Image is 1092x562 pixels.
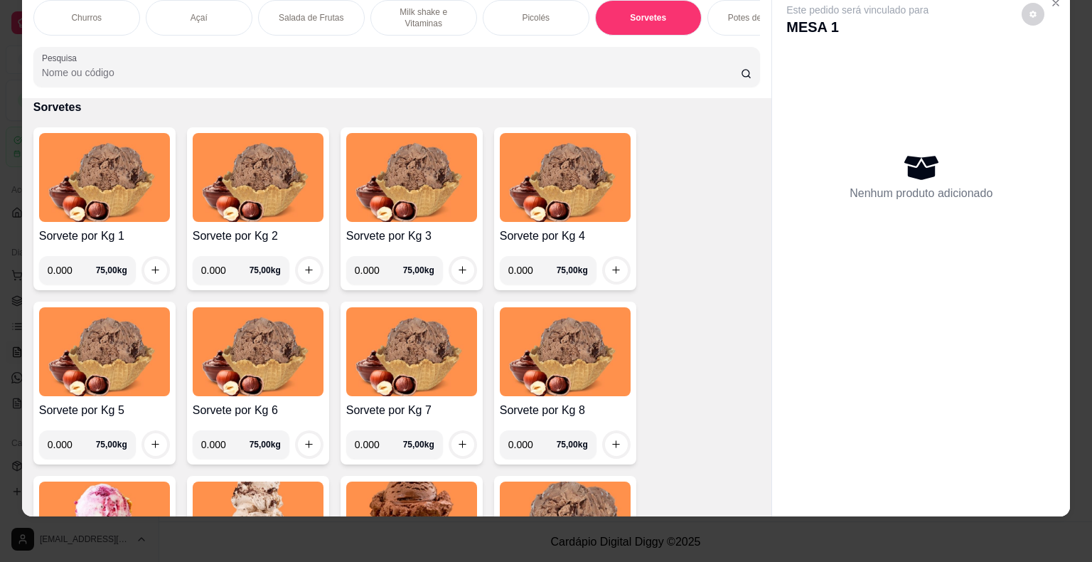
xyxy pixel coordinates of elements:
[850,185,992,202] p: Nenhum produto adicionado
[39,228,170,245] h4: Sorvete por Kg 1
[382,6,465,29] p: Milk shake e Vitaminas
[346,402,477,419] h4: Sorvete por Kg 7
[71,12,102,23] p: Churros
[630,12,666,23] p: Sorvetes
[605,433,628,456] button: increase-product-quantity
[355,256,403,285] input: 0.00
[201,256,250,285] input: 0.00
[33,99,761,116] p: Sorvetes
[48,256,96,285] input: 0.00
[39,307,170,396] img: product-image
[500,228,631,245] h4: Sorvete por Kg 4
[193,228,323,245] h4: Sorvete por Kg 2
[786,17,928,37] p: MESA 1
[508,256,557,285] input: 0.00
[144,259,167,282] button: increase-product-quantity
[193,133,323,222] img: product-image
[298,259,321,282] button: increase-product-quantity
[298,433,321,456] button: increase-product-quantity
[191,12,208,23] p: Açaí
[508,430,557,459] input: 0.00
[42,65,741,80] input: Pesquisa
[42,52,82,64] label: Pesquisa
[193,307,323,396] img: product-image
[355,430,403,459] input: 0.00
[48,430,96,459] input: 0.00
[728,12,793,23] p: Potes de Sorvete
[193,402,323,419] h4: Sorvete por Kg 6
[500,402,631,419] h4: Sorvete por Kg 8
[500,133,631,222] img: product-image
[451,433,474,456] button: increase-product-quantity
[522,12,550,23] p: Picolés
[786,3,928,17] p: Este pedido será vinculado para
[144,433,167,456] button: increase-product-quantity
[605,259,628,282] button: increase-product-quantity
[451,259,474,282] button: increase-product-quantity
[1022,3,1044,26] button: decrease-product-quantity
[39,133,170,222] img: product-image
[346,133,477,222] img: product-image
[346,307,477,396] img: product-image
[346,228,477,245] h4: Sorvete por Kg 3
[39,402,170,419] h4: Sorvete por Kg 5
[279,12,343,23] p: Salada de Frutas
[500,307,631,396] img: product-image
[201,430,250,459] input: 0.00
